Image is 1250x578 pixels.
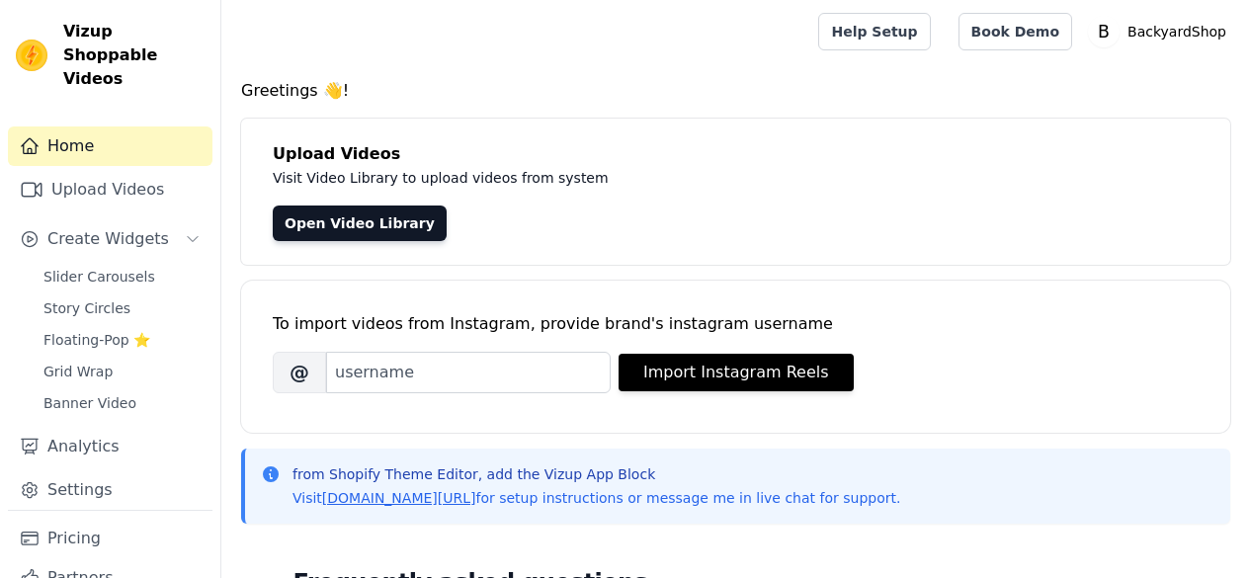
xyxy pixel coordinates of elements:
[818,13,930,50] a: Help Setup
[43,267,155,287] span: Slider Carousels
[16,40,47,71] img: Vizup
[43,362,113,381] span: Grid Wrap
[273,206,447,241] a: Open Video Library
[292,464,900,484] p: from Shopify Theme Editor, add the Vizup App Block
[63,20,205,91] span: Vizup Shoppable Videos
[241,79,1230,103] h4: Greetings 👋!
[326,352,611,393] input: username
[8,519,212,558] a: Pricing
[8,219,212,259] button: Create Widgets
[273,142,1199,166] h4: Upload Videos
[8,170,212,209] a: Upload Videos
[1120,14,1234,49] p: BackyardShop
[8,470,212,510] a: Settings
[1098,22,1110,41] text: B
[32,389,212,417] a: Banner Video
[8,126,212,166] a: Home
[43,393,136,413] span: Banner Video
[8,427,212,466] a: Analytics
[273,166,1158,190] p: Visit Video Library to upload videos from system
[273,352,326,393] span: @
[32,263,212,290] a: Slider Carousels
[292,488,900,508] p: Visit for setup instructions or message me in live chat for support.
[322,490,476,506] a: [DOMAIN_NAME][URL]
[43,298,130,318] span: Story Circles
[958,13,1072,50] a: Book Demo
[273,312,1199,336] div: To import videos from Instagram, provide brand's instagram username
[32,294,212,322] a: Story Circles
[43,330,150,350] span: Floating-Pop ⭐
[32,326,212,354] a: Floating-Pop ⭐
[47,227,169,251] span: Create Widgets
[32,358,212,385] a: Grid Wrap
[1088,14,1234,49] button: B BackyardShop
[619,354,854,391] button: Import Instagram Reels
